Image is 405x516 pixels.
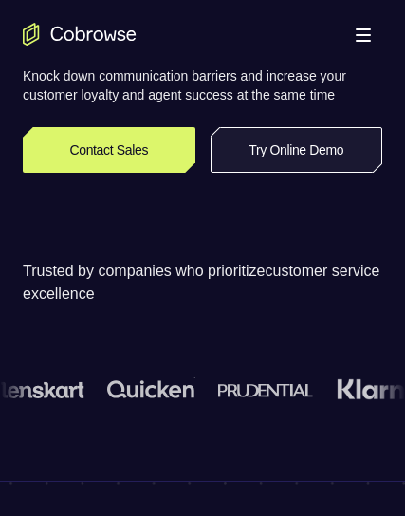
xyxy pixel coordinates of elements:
[217,382,313,397] img: prudential
[23,127,195,173] a: Contact Sales
[23,66,382,104] p: Knock down communication barriers and increase your customer loyalty and agent success at the sam...
[211,127,383,173] a: Try Online Demo
[23,23,137,46] a: Go to the home page
[106,375,194,404] img: quicken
